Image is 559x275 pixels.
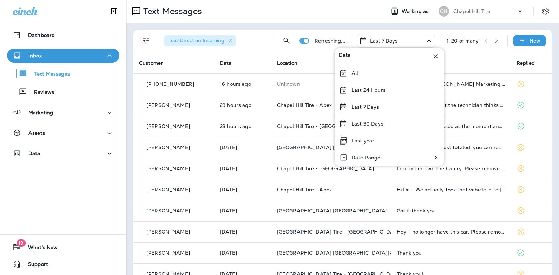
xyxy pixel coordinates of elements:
[220,250,266,256] p: Sep 24, 2025 09:07 PM
[277,123,374,129] span: Chapel Hill Tire - [GEOGRAPHIC_DATA]
[169,37,224,44] span: Text Direction : Incoming
[140,6,202,17] p: Text Messages
[397,166,505,171] div: I no longer own the Camry. Please remove me from your records. Thanks!
[370,38,398,44] p: Last 7 Days
[279,34,294,48] button: Search Messages
[21,244,58,253] span: What's New
[220,166,266,171] p: Sep 26, 2025 11:47 AM
[146,166,190,171] p: [PERSON_NAME]
[164,35,236,46] div: Text Direction:Incoming
[146,123,190,129] p: [PERSON_NAME]
[220,123,266,129] p: Sep 27, 2025 11:18 AM
[28,53,42,58] p: Inbox
[7,49,119,63] button: Inbox
[7,240,119,254] button: 19What's New
[539,5,552,18] button: Settings
[352,138,374,143] p: Last year
[220,145,266,150] p: Sep 26, 2025 11:51 AM
[397,102,505,108] div: I got it changed, but the technician thinks the oil pan may have a leak. Can I bring it in to che...
[351,121,383,127] p: Last 30 Days
[7,257,119,271] button: Support
[351,155,380,160] p: Date Range
[453,8,490,14] p: Chapel Hill Tire
[397,229,505,235] div: Hey! I no longer have this car. Please remove me from reminders
[220,187,266,192] p: Sep 26, 2025 11:38 AM
[517,60,535,66] span: Replied
[447,38,479,44] div: 1 - 20 of many
[277,250,431,256] span: [GEOGRAPHIC_DATA] [GEOGRAPHIC_DATA][PERSON_NAME]
[28,32,55,38] p: Dashboard
[402,8,432,14] span: Working as:
[351,70,358,76] p: All
[28,151,40,156] p: Data
[315,38,346,44] p: Refreshing...
[397,187,505,192] div: Hi Dru. We actually took that vehicle in to Hendrick Chevy for a warranty repair where they took ...
[28,130,45,136] p: Assets
[277,60,297,66] span: Location
[397,81,505,87] div: New Lead via Merrick Marketing, Customer Name: Jai Chanda M L., Contact info: Masked phone number...
[397,123,505,129] div: Apologies, we're closed at the moment and will open at 8am tomorrow (M-F). Please leave a voicema...
[277,229,402,235] span: [GEOGRAPHIC_DATA] Tire - [GEOGRAPHIC_DATA]
[139,34,153,48] button: Filters
[21,261,48,270] span: Support
[7,66,119,81] button: Text Messages
[220,60,232,66] span: Date
[351,104,379,110] p: Last 7 Days
[351,87,386,93] p: Last 24 Hours
[220,81,266,87] p: Sep 27, 2025 05:41 PM
[28,110,53,115] p: Marketing
[397,250,505,256] div: Thank you
[220,102,266,108] p: Sep 27, 2025 11:24 AM
[277,102,332,108] span: Chapel Hill Tire - Apex
[146,102,190,108] p: [PERSON_NAME]
[104,4,124,18] button: Collapse Sidebar
[139,60,163,66] span: Customer
[530,38,540,44] p: New
[146,208,190,213] p: [PERSON_NAME]
[439,6,449,17] div: CH
[277,207,388,214] span: [GEOGRAPHIC_DATA] [GEOGRAPHIC_DATA]
[7,84,119,99] button: Reviews
[146,81,194,87] p: [PHONE_NUMBER]
[27,71,70,78] p: Text Messages
[7,105,119,120] button: Marketing
[27,89,54,96] p: Reviews
[397,208,505,213] div: Got it thank you
[7,28,119,42] button: Dashboard
[339,52,351,60] span: Date
[7,126,119,140] button: Assets
[146,145,190,150] p: [PERSON_NAME]
[277,144,431,151] span: [GEOGRAPHIC_DATA] [GEOGRAPHIC_DATA][PERSON_NAME]
[146,229,190,235] p: [PERSON_NAME]
[397,145,505,150] div: Sadly this car was just totaled, you can remove it from your records. See you all soon with anoth...
[7,146,119,160] button: Data
[277,81,386,87] p: This customer does not have a last location and the phone number they messaged is not assigned to...
[277,186,332,193] span: Chapel Hill Tire - Apex
[146,250,190,256] p: [PERSON_NAME]
[220,208,266,213] p: Sep 25, 2025 03:36 PM
[146,187,190,192] p: [PERSON_NAME]
[220,229,266,235] p: Sep 25, 2025 11:34 AM
[16,239,26,247] span: 19
[277,165,374,172] span: Chapel Hill Tire - [GEOGRAPHIC_DATA]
